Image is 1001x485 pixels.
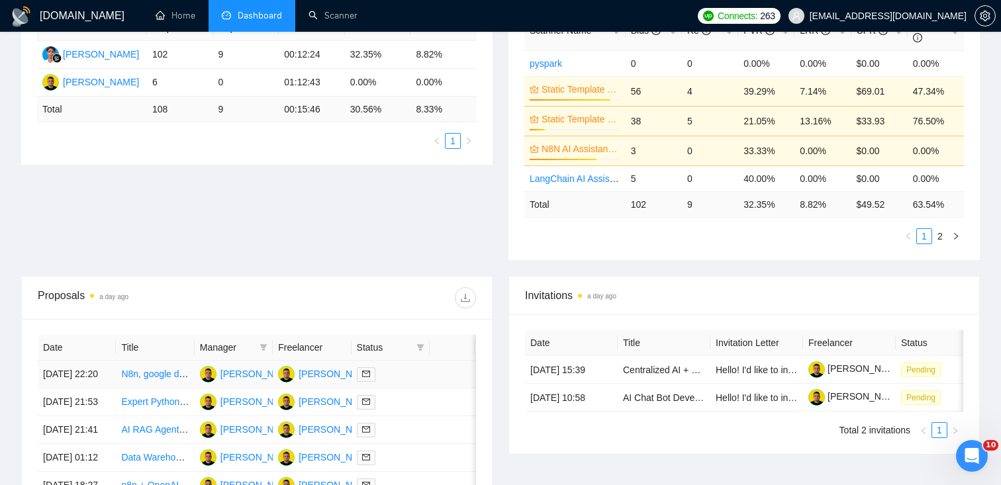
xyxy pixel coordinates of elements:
[200,396,297,406] a: OS[PERSON_NAME]
[38,444,116,472] td: [DATE] 01:12
[951,427,959,435] span: right
[932,228,948,244] li: 2
[278,449,295,466] img: OS
[738,76,794,106] td: 39.29%
[63,47,139,62] div: [PERSON_NAME]
[362,453,370,461] span: mail
[682,106,738,136] td: 5
[220,422,297,437] div: [PERSON_NAME]
[278,423,375,434] a: OS[PERSON_NAME]
[200,394,216,410] img: OS
[530,173,689,184] a: LangChain AI Assistants - 1564 results
[851,191,908,217] td: $ 49.52
[213,97,279,122] td: 9
[952,232,960,240] span: right
[278,396,375,406] a: OS[PERSON_NAME]
[222,11,231,20] span: dashboard
[794,165,851,191] td: 0.00%
[542,82,618,97] a: Static Template N8N AI Assistants - 1449 results
[299,450,375,464] div: [PERSON_NAME]
[299,367,375,381] div: [PERSON_NAME]
[465,137,473,145] span: right
[948,228,964,244] li: Next Page
[901,363,941,377] span: Pending
[530,58,562,69] a: pyspark
[410,97,477,122] td: 8.33 %
[200,449,216,466] img: OS
[851,136,908,165] td: $0.00
[116,444,194,472] td: Data Warehouse Data Model Development
[525,287,963,304] span: Invitations
[794,50,851,76] td: 0.00%
[900,228,916,244] button: left
[278,451,375,462] a: OS[PERSON_NAME]
[908,50,964,76] td: 0.00%
[808,363,904,374] a: [PERSON_NAME]
[916,422,931,438] button: left
[618,384,710,412] td: AI Chat Bot Development for Online Traders
[116,361,194,388] td: N8n, google drive, ai automation
[975,5,996,26] button: setting
[279,69,345,97] td: 01:12:43
[794,76,851,106] td: 7.14%
[908,136,964,165] td: 0.00%
[525,330,618,356] th: Date
[121,369,255,379] a: N8n, google drive, ai automation
[455,292,475,303] span: download
[916,422,931,438] li: Previous Page
[760,9,775,23] span: 263
[446,134,460,148] a: 1
[200,451,297,462] a: OS[PERSON_NAME]
[800,25,830,36] span: LRR
[530,85,539,94] span: crown
[99,293,128,300] time: a day ago
[213,69,279,97] td: 0
[414,337,427,357] span: filter
[738,191,794,217] td: 32.35 %
[626,191,682,217] td: 102
[901,392,946,402] a: Pending
[278,368,375,378] a: OS[PERSON_NAME]
[623,392,804,403] a: AI Chat Bot Development for Online Traders
[279,97,345,122] td: 00:15:46
[273,335,351,361] th: Freelancer
[626,76,682,106] td: 56
[917,229,931,243] a: 1
[718,9,757,23] span: Connects:
[743,25,775,36] span: PVR
[357,340,411,355] span: Status
[195,335,273,361] th: Manager
[794,191,851,217] td: 8.82 %
[587,292,616,300] time: a day ago
[200,340,254,355] span: Manager
[908,106,964,136] td: 76.50%
[794,106,851,136] td: 13.16%
[525,356,618,384] td: [DATE] 15:39
[851,50,908,76] td: $0.00
[975,11,995,21] span: setting
[42,46,59,63] img: A
[429,133,445,149] li: Previous Page
[445,133,461,149] li: 1
[956,440,988,472] iframe: Intercom live chat
[931,422,947,438] li: 1
[947,422,963,438] li: Next Page
[682,165,738,191] td: 0
[213,41,279,69] td: 9
[682,136,738,165] td: 0
[908,165,964,191] td: 0.00%
[525,384,618,412] td: [DATE] 10:58
[345,97,411,122] td: 30.56 %
[710,330,803,356] th: Invitation Letter
[38,335,116,361] th: Date
[983,440,998,451] span: 10
[618,356,710,384] td: Centralized AI + WhatsApp Chatbot (QR Code Activation + Website + CRM Integration)
[410,69,477,97] td: 0.00%
[631,25,661,36] span: Bids
[429,133,445,149] button: left
[220,450,297,464] div: [PERSON_NAME]
[156,10,195,21] a: homeHome
[808,361,825,378] img: c1oPV7L-TZZO_Rw2k929V44C67zy7ujs9gvQ3a_Z89gNuP-djBN4nHUOwNaOl04aS_
[839,422,910,438] li: Total 2 invitations
[703,11,714,21] img: upwork-logo.png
